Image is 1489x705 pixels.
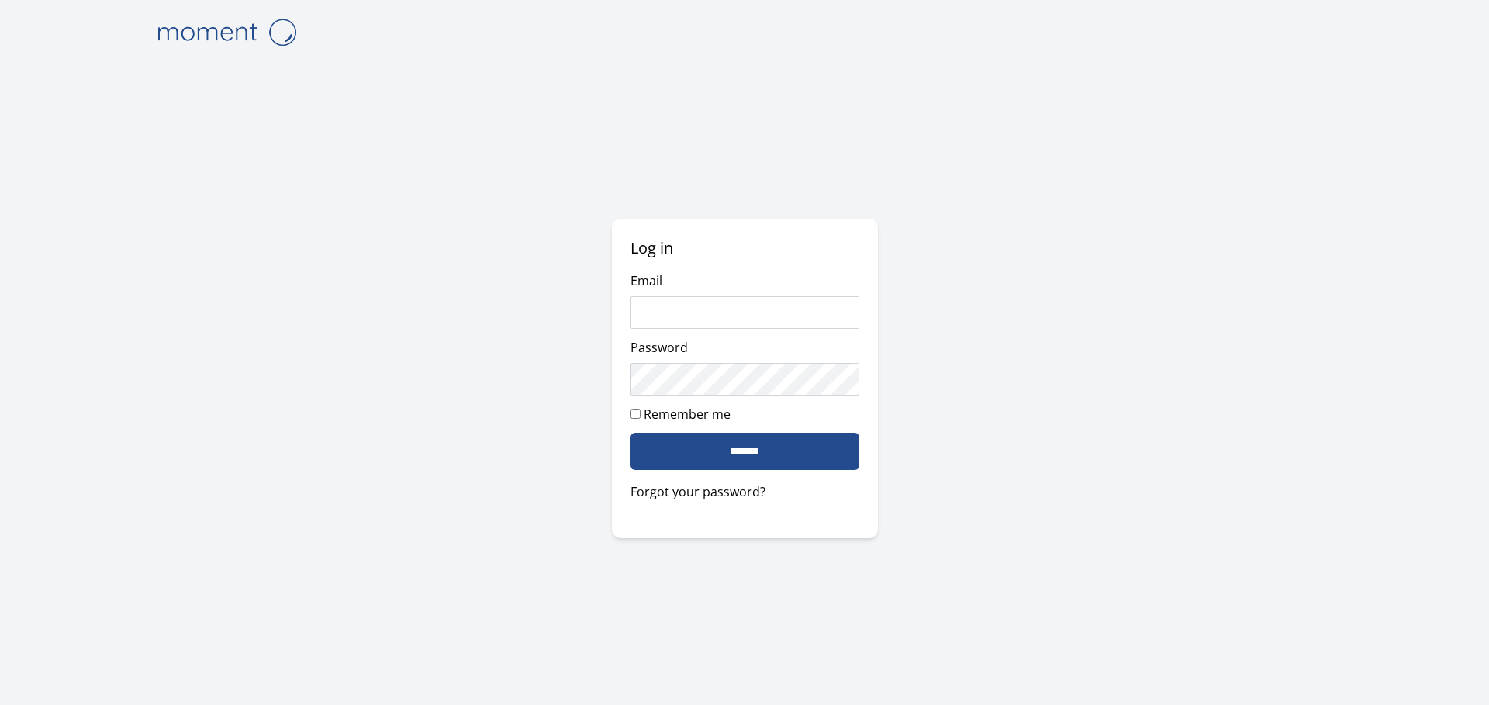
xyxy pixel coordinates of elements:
img: logo-4e3dc11c47720685a147b03b5a06dd966a58ff35d612b21f08c02c0306f2b779.png [149,12,304,52]
h2: Log in [630,237,859,259]
label: Password [630,339,688,356]
label: Remember me [644,406,731,423]
label: Email [630,272,662,289]
a: Forgot your password? [630,482,859,501]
